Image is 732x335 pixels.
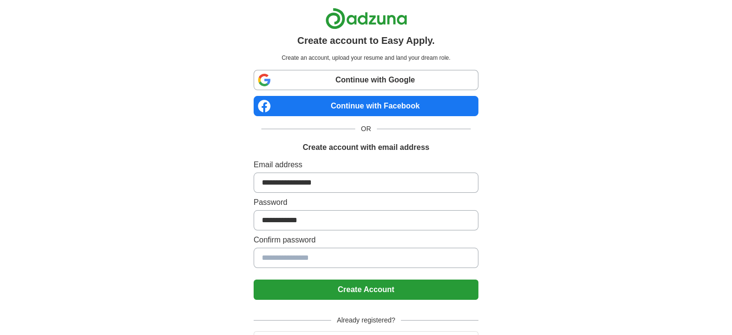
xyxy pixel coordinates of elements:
[254,96,478,116] a: Continue with Facebook
[254,70,478,90] a: Continue with Google
[254,197,478,208] label: Password
[325,8,407,29] img: Adzuna logo
[303,142,429,153] h1: Create account with email address
[254,234,478,246] label: Confirm password
[256,54,476,62] p: Create an account, upload your resume and land your dream role.
[254,280,478,300] button: Create Account
[254,159,478,171] label: Email address
[355,124,377,134] span: OR
[297,33,435,48] h1: Create account to Easy Apply.
[331,315,401,325] span: Already registered?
